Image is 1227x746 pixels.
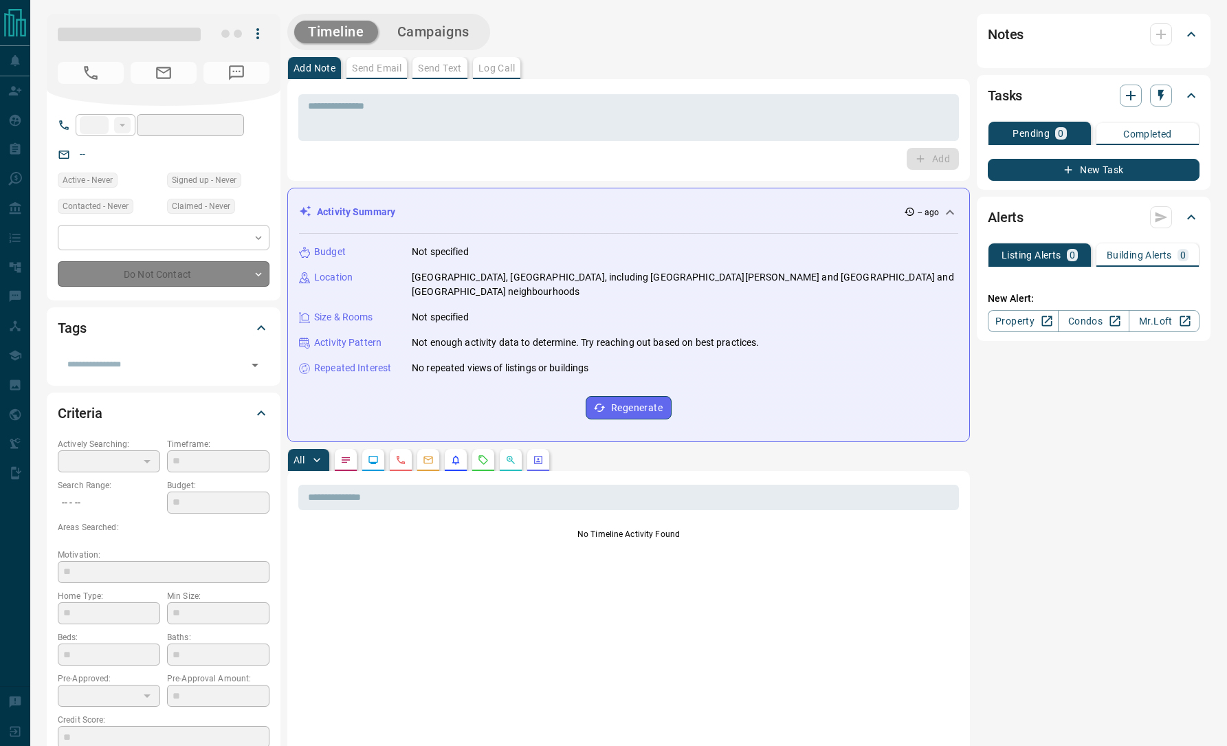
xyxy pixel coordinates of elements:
p: Not enough activity data to determine. Try reaching out based on best practices. [412,336,760,350]
h2: Alerts [988,206,1024,228]
p: Search Range: [58,479,160,492]
svg: Calls [395,454,406,465]
p: 0 [1070,250,1075,260]
p: Location [314,270,353,285]
span: Contacted - Never [63,199,129,213]
svg: Lead Browsing Activity [368,454,379,465]
p: Pending [1013,129,1050,138]
div: Do Not Contact [58,261,269,287]
div: Alerts [988,201,1200,234]
p: Listing Alerts [1002,250,1061,260]
h2: Criteria [58,402,102,424]
p: Pre-Approved: [58,672,160,685]
p: Credit Score: [58,714,269,726]
p: -- ago [918,206,939,219]
p: Home Type: [58,590,160,602]
a: Property [988,310,1059,332]
p: Motivation: [58,549,269,561]
button: Open [245,355,265,375]
a: Condos [1058,310,1129,332]
p: Activity Summary [317,205,395,219]
p: No repeated views of listings or buildings [412,361,589,375]
p: Baths: [167,631,269,644]
p: Actively Searching: [58,438,160,450]
svg: Emails [423,454,434,465]
p: Areas Searched: [58,521,269,534]
div: Criteria [58,397,269,430]
h2: Tags [58,317,86,339]
button: Timeline [294,21,378,43]
svg: Requests [478,454,489,465]
svg: Listing Alerts [450,454,461,465]
p: 0 [1180,250,1186,260]
span: No Number [203,62,269,84]
p: Not specified [412,310,469,325]
p: -- - -- [58,492,160,514]
div: Tasks [988,79,1200,112]
p: Completed [1123,129,1172,139]
p: All [294,455,305,465]
p: No Timeline Activity Found [298,528,959,540]
p: Min Size: [167,590,269,602]
svg: Agent Actions [533,454,544,465]
p: 0 [1058,129,1063,138]
span: No Number [58,62,124,84]
p: Repeated Interest [314,361,391,375]
div: Activity Summary-- ago [299,199,958,225]
span: Active - Never [63,173,113,187]
p: Size & Rooms [314,310,373,325]
p: Budget: [167,479,269,492]
p: Beds: [58,631,160,644]
p: New Alert: [988,292,1200,306]
svg: Opportunities [505,454,516,465]
button: Campaigns [384,21,483,43]
p: Budget [314,245,346,259]
p: [GEOGRAPHIC_DATA], [GEOGRAPHIC_DATA], including [GEOGRAPHIC_DATA][PERSON_NAME] and [GEOGRAPHIC_DA... [412,270,958,299]
span: Claimed - Never [172,199,230,213]
p: Timeframe: [167,438,269,450]
span: Signed up - Never [172,173,236,187]
div: Tags [58,311,269,344]
svg: Notes [340,454,351,465]
button: New Task [988,159,1200,181]
h2: Tasks [988,85,1022,107]
div: Notes [988,18,1200,51]
p: Activity Pattern [314,336,382,350]
button: Regenerate [586,396,672,419]
p: Building Alerts [1107,250,1172,260]
a: Mr.Loft [1129,310,1200,332]
a: -- [80,149,85,160]
p: Pre-Approval Amount: [167,672,269,685]
p: Add Note [294,63,335,73]
span: No Email [131,62,197,84]
p: Not specified [412,245,469,259]
h2: Notes [988,23,1024,45]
